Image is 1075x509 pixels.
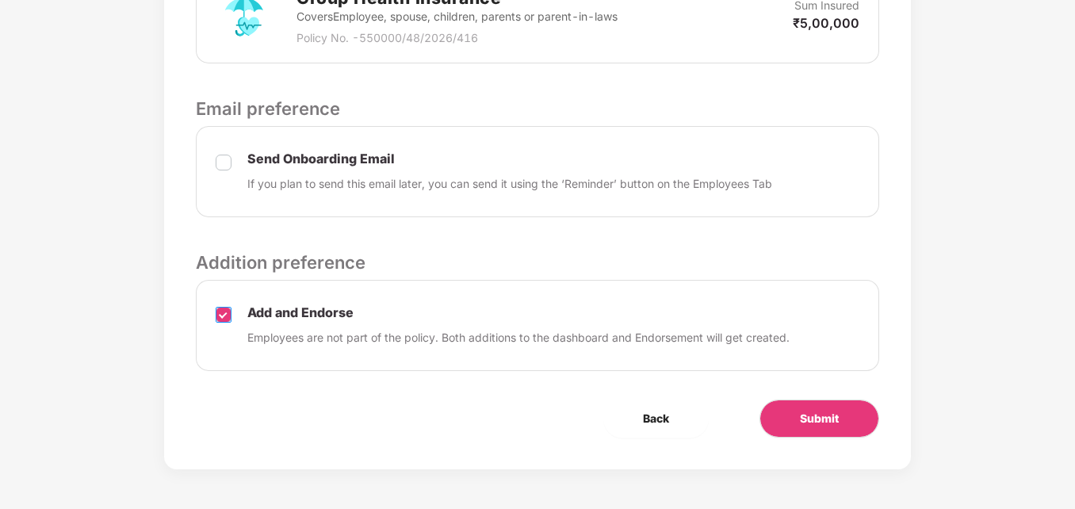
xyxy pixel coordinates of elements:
p: Policy No. - 550000/48/2026/416 [296,29,618,47]
p: Send Onboarding Email [247,151,772,167]
p: Add and Endorse [247,304,790,321]
button: Back [603,400,709,438]
span: Submit [800,410,839,427]
p: ₹5,00,000 [793,14,859,32]
p: Addition preference [196,249,879,276]
p: If you plan to send this email later, you can send it using the ‘Reminder’ button on the Employee... [247,175,772,193]
p: Covers Employee, spouse, children, parents or parent-in-laws [296,8,618,25]
span: Back [643,410,669,427]
button: Submit [759,400,879,438]
p: Employees are not part of the policy. Both additions to the dashboard and Endorsement will get cr... [247,329,790,346]
p: Email preference [196,95,879,122]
